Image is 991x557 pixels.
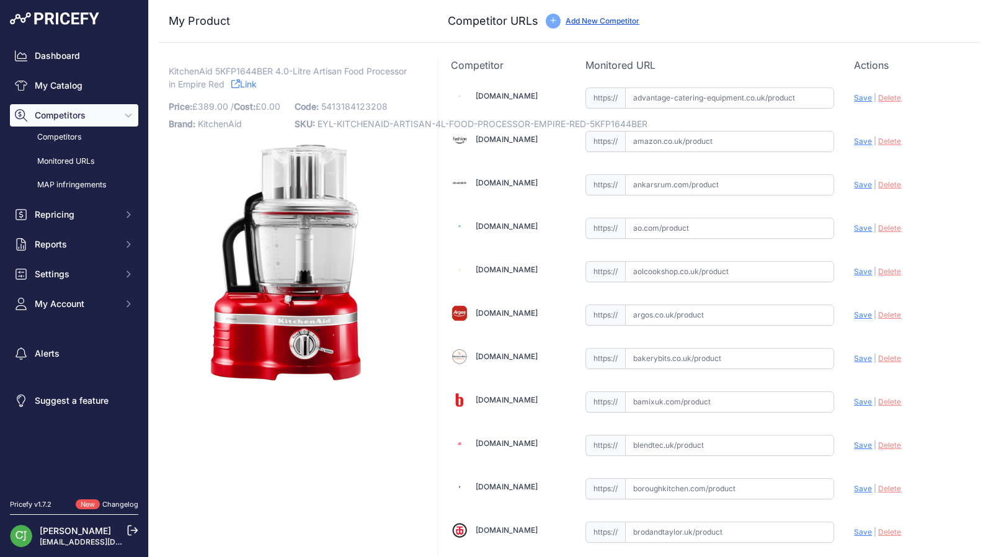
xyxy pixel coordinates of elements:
a: [PERSON_NAME] [40,525,111,536]
span: My Account [35,298,116,310]
span: | [874,136,876,146]
span: Delete [878,397,901,406]
span: Save [854,223,872,233]
span: Delete [878,267,901,276]
span: | [874,440,876,450]
input: ao.com/product [625,218,835,239]
div: Pricefy v1.7.2 [10,499,51,510]
span: Delete [878,93,901,102]
span: EYL-KITCHENAID-ARTISAN-4L-FOOD-PROCESSOR-EMPIRE-RED-5KFP1644BER [318,118,647,129]
a: [DOMAIN_NAME] [476,439,538,448]
span: KitchenAid [198,118,242,129]
span: https:// [585,261,625,282]
span: Delete [878,354,901,363]
a: [DOMAIN_NAME] [476,178,538,187]
span: 0.00 [261,101,280,112]
span: Delete [878,527,901,537]
span: Settings [35,268,116,280]
span: Price: [169,101,192,112]
span: Save [854,527,872,537]
p: Competitor [451,58,566,73]
span: https:// [585,348,625,369]
a: Alerts [10,342,138,365]
span: | [874,527,876,537]
span: | [874,180,876,189]
span: Delete [878,136,901,146]
a: [DOMAIN_NAME] [476,265,538,274]
span: https:// [585,435,625,456]
span: Save [854,136,872,146]
button: Reports [10,233,138,256]
span: https:// [585,87,625,109]
a: [DOMAIN_NAME] [476,221,538,231]
span: Save [854,310,872,319]
span: | [874,354,876,363]
input: argos.co.uk/product [625,305,835,326]
input: ankarsrum.com/product [625,174,835,195]
h3: My Product [169,12,413,30]
a: Dashboard [10,45,138,67]
span: Brand: [169,118,195,129]
span: Delete [878,440,901,450]
a: Changelog [102,500,138,509]
span: Delete [878,484,901,493]
a: Suggest a feature [10,390,138,412]
span: KitchenAid 5KFP1644BER 4.0-Litre Artisan Food Processor in Empire Red [169,63,407,92]
span: Delete [878,310,901,319]
a: [DOMAIN_NAME] [476,135,538,144]
a: MAP infringements [10,174,138,196]
span: https:// [585,305,625,326]
a: [DOMAIN_NAME] [476,395,538,404]
span: New [76,499,100,510]
a: Monitored URLs [10,151,138,172]
input: advantage-catering-equipment.co.uk/product [625,87,835,109]
input: amazon.co.uk/product [625,131,835,152]
a: Add New Competitor [566,16,639,25]
button: Settings [10,263,138,285]
span: SKU: [295,118,315,129]
span: Save [854,440,872,450]
span: | [874,267,876,276]
span: https:// [585,478,625,499]
span: https:// [585,522,625,543]
span: Delete [878,180,901,189]
span: / £ [231,101,280,112]
img: Pricefy Logo [10,12,99,25]
span: Save [854,354,872,363]
h3: Competitor URLs [448,12,538,30]
p: Actions [854,58,969,73]
span: Save [854,267,872,276]
span: 5413184123208 [321,101,388,112]
span: https:// [585,174,625,195]
span: Reports [35,238,116,251]
a: [DOMAIN_NAME] [476,482,538,491]
a: Link [231,76,257,92]
a: Competitors [10,127,138,148]
input: bakerybits.co.uk/product [625,348,835,369]
a: [DOMAIN_NAME] [476,525,538,535]
a: [DOMAIN_NAME] [476,308,538,318]
span: Code: [295,101,319,112]
span: | [874,223,876,233]
input: aolcookshop.co.uk/product [625,261,835,282]
a: My Catalog [10,74,138,97]
span: | [874,93,876,102]
span: https:// [585,391,625,412]
button: My Account [10,293,138,315]
span: Repricing [35,208,116,221]
button: Competitors [10,104,138,127]
nav: Sidebar [10,45,138,484]
span: | [874,397,876,406]
span: https:// [585,131,625,152]
input: blendtec.uk/product [625,435,835,456]
a: [DOMAIN_NAME] [476,352,538,361]
span: 389.00 [198,101,228,112]
p: £ [169,98,287,115]
span: Save [854,397,872,406]
span: Cost: [234,101,256,112]
span: | [874,484,876,493]
span: Delete [878,223,901,233]
p: Monitored URL [585,58,835,73]
a: [DOMAIN_NAME] [476,91,538,100]
span: Save [854,484,872,493]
